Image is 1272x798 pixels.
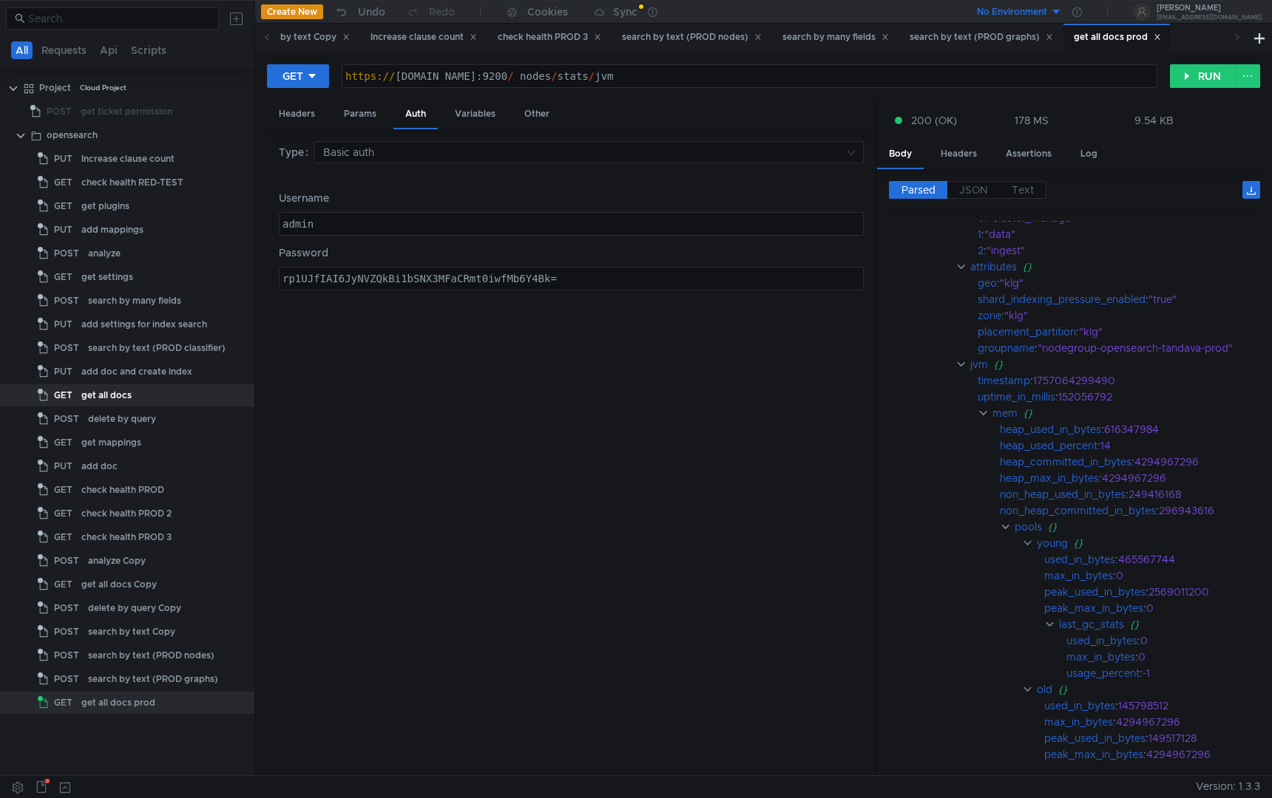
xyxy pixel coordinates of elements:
div: groupname [978,340,1035,356]
div: : [1066,665,1260,681]
div: 4294967296 [1116,714,1247,730]
div: old [1037,681,1052,698]
div: timestamp [978,372,1030,389]
div: add settings for index search [81,313,207,335]
div: delete by query Copy [88,597,181,619]
div: 465567744 [1118,551,1247,567]
div: GET [283,68,303,84]
div: search by text (PROD graphs) [910,30,1053,45]
div: : [1044,567,1260,584]
div: {} [1023,259,1243,275]
span: GET [54,195,72,217]
span: PUT [54,219,72,241]
div: : [1066,649,1260,665]
div: [PERSON_NAME] [1157,4,1262,12]
span: Text [1012,183,1034,197]
div: : [1044,714,1260,730]
div: "klg" [1079,324,1247,340]
div: {} [1048,519,1242,535]
div: check health PROD 3 [81,526,172,548]
span: GET [54,171,72,194]
label: Password [279,245,864,261]
span: GET [54,384,72,406]
div: : [1044,698,1260,714]
div: get all docs Copy [81,573,157,596]
div: peak_used_in_bytes [1044,730,1146,746]
div: get mappings [81,432,141,454]
button: Undo [323,1,396,23]
div: geo [978,275,997,291]
div: : [978,372,1260,389]
div: peak_max_in_bytes [1044,600,1143,616]
div: : [978,307,1260,324]
div: 616347984 [1104,421,1248,437]
div: last_gc_stats [1059,616,1124,632]
div: Headers [267,100,327,128]
div: : [978,389,1260,405]
div: Headers [929,140,989,168]
div: 4294967296 [1146,746,1250,763]
div: Variables [443,100,507,128]
span: GET [54,479,72,501]
div: jvm [970,356,988,372]
div: search by many fields [88,290,181,312]
input: Search... [28,10,210,27]
span: POST [54,621,79,643]
div: {} [1074,535,1243,551]
button: GET [267,64,329,88]
span: GET [54,573,72,596]
div: zone [978,307,1001,324]
span: PUT [54,148,72,170]
div: peak_max_in_bytes [1044,746,1143,763]
div: -1 [1143,665,1248,681]
div: search by text (PROD nodes) [88,644,214,666]
div: : [1000,437,1260,454]
div: Undo [358,3,385,21]
div: No Environment [977,5,1047,19]
div: get all docs prod [1074,30,1161,45]
div: check health PROD 2 [81,502,172,525]
span: GET [54,692,72,714]
div: heap_used_percent [1000,437,1097,454]
div: Increase clause count [371,30,477,45]
button: RUN [1170,64,1236,88]
span: PUT [54,313,72,335]
div: search by text (PROD classifier) [88,337,226,359]
div: used_in_bytes [1044,698,1115,714]
div: Assertions [994,140,1063,168]
div: 2 [978,242,984,259]
div: Other [512,100,561,128]
div: Sync [613,7,637,17]
div: shard_indexing_pressure_enabled [978,291,1146,307]
div: : [1000,470,1260,486]
div: {} [1024,405,1242,421]
div: {} [1058,681,1242,698]
div: analyze [88,242,121,265]
span: POST [54,242,79,265]
div: Cloud Project [80,77,126,99]
div: Body [877,140,924,169]
div: mem [992,405,1018,421]
div: : [1044,730,1260,746]
button: Scripts [126,41,171,59]
div: add mappings [81,219,143,241]
div: : [978,226,1260,242]
div: 296943616 [1159,502,1252,519]
div: : [978,340,1260,356]
div: max_in_bytes [1044,714,1113,730]
div: search by text Copy [88,621,175,643]
div: non_heap_committed_in_bytes [1000,502,1156,519]
div: Increase clause count [81,148,175,170]
div: max_in_bytes [1066,649,1135,665]
div: last_gc_stats [1059,763,1124,779]
button: Redo [396,1,465,23]
div: young [1037,535,1068,551]
button: Api [95,41,122,59]
label: Type [279,141,314,163]
div: get plugins [81,195,129,217]
div: heap_committed_in_bytes [1000,454,1131,470]
div: : [978,242,1260,259]
div: Auth [393,100,438,129]
div: 4294967296 [1102,470,1248,486]
div: check health PROD [81,479,164,501]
